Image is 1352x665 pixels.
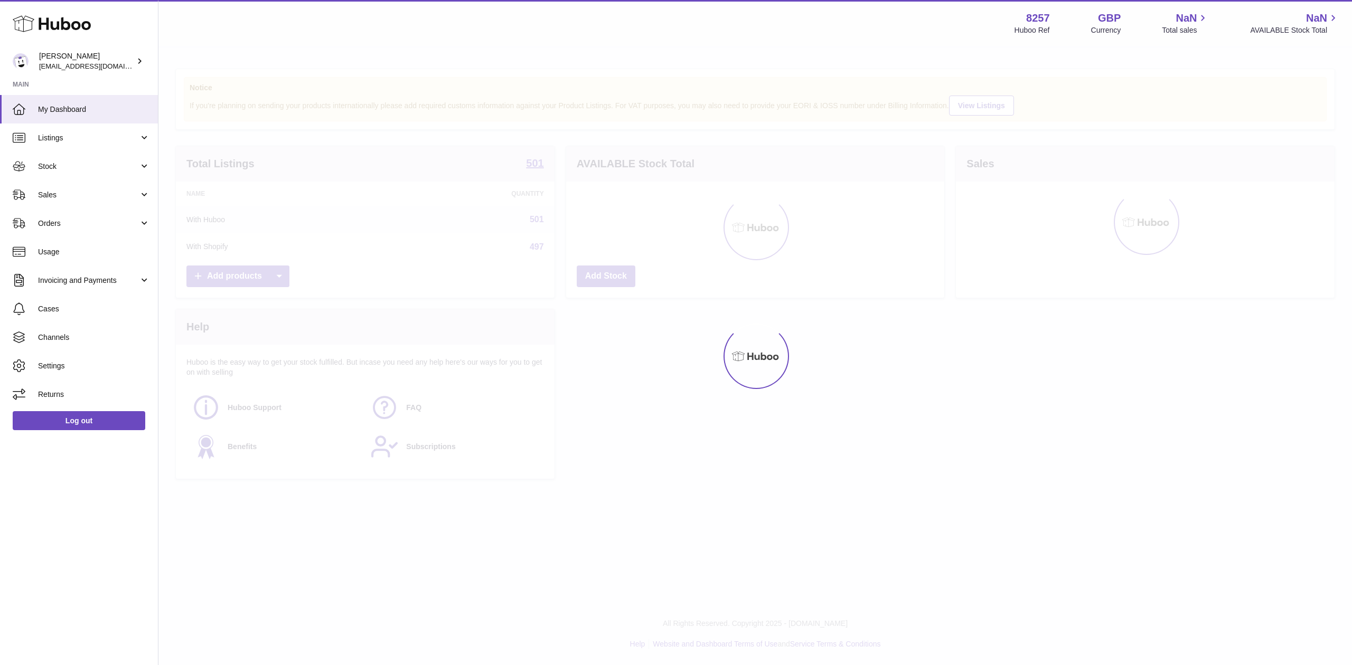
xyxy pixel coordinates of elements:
strong: 8257 [1026,11,1050,25]
span: Sales [38,190,139,200]
div: Currency [1091,25,1121,35]
div: [PERSON_NAME] [39,51,134,71]
span: Channels [38,332,150,343]
div: Huboo Ref [1015,25,1050,35]
span: Stock [38,161,139,172]
a: NaN AVAILABLE Stock Total [1250,11,1339,35]
span: Listings [38,133,139,143]
span: Returns [38,389,150,400]
span: Orders [38,218,139,229]
span: Settings [38,361,150,371]
a: NaN Total sales [1162,11,1209,35]
span: My Dashboard [38,104,150,115]
span: Invoicing and Payments [38,275,139,286]
span: Cases [38,304,150,314]
span: NaN [1176,11,1197,25]
a: Log out [13,411,145,430]
span: NaN [1306,11,1327,25]
img: don@skinsgolf.com [13,53,29,69]
span: Total sales [1162,25,1209,35]
span: Usage [38,247,150,257]
strong: GBP [1098,11,1121,25]
span: [EMAIL_ADDRESS][DOMAIN_NAME] [39,62,155,70]
span: AVAILABLE Stock Total [1250,25,1339,35]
